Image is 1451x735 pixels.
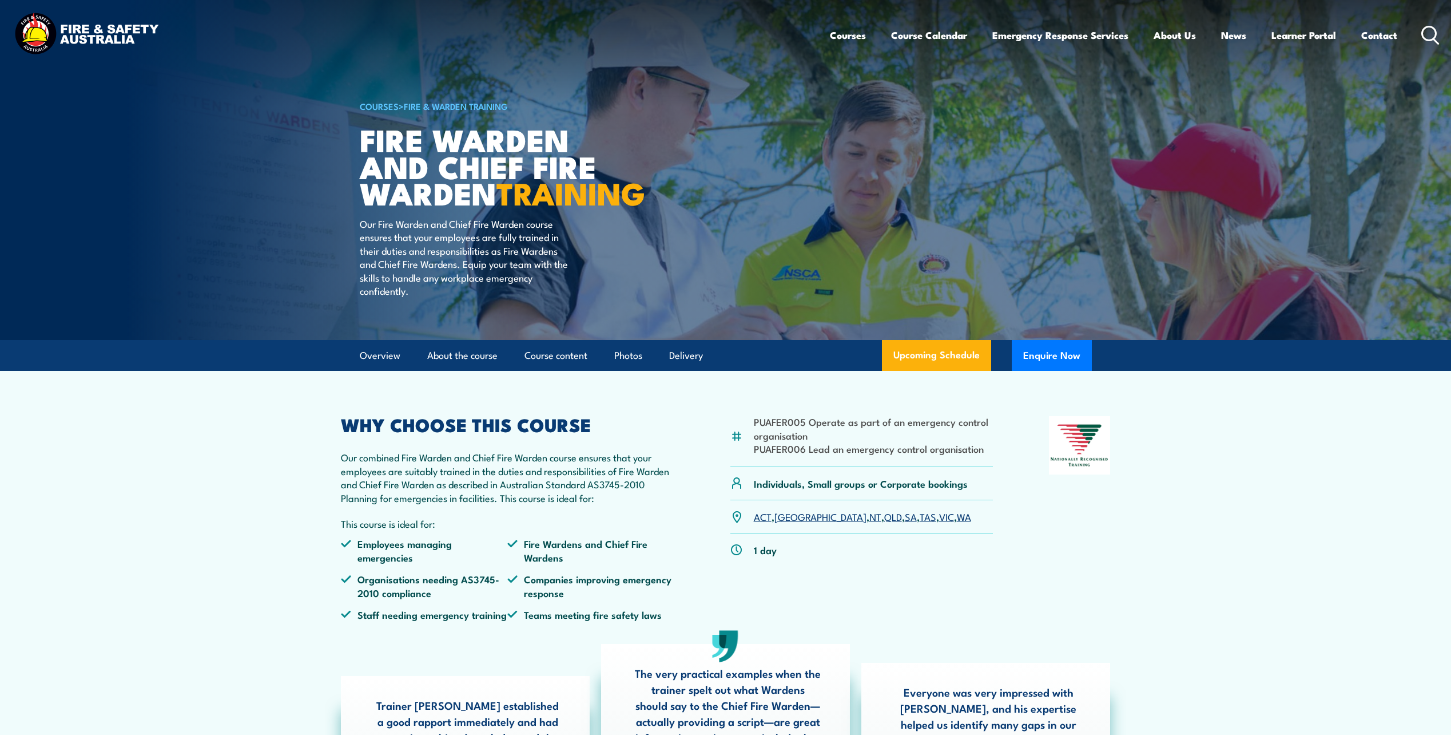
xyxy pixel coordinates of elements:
a: Course Calendar [891,20,967,50]
li: Staff needing emergency training [341,608,508,621]
p: , , , , , , , [754,510,971,523]
h1: Fire Warden and Chief Fire Warden [360,126,642,206]
button: Enquire Now [1012,340,1092,371]
a: Delivery [669,341,703,371]
a: Overview [360,341,400,371]
a: TAS [920,509,936,523]
a: Courses [830,20,866,50]
a: About the course [427,341,498,371]
img: Nationally Recognised Training logo. [1049,416,1111,475]
a: Course content [524,341,587,371]
a: Learner Portal [1271,20,1336,50]
strong: TRAINING [496,168,645,216]
a: Contact [1361,20,1397,50]
p: Our Fire Warden and Chief Fire Warden course ensures that your employees are fully trained in the... [360,217,569,297]
a: Emergency Response Services [992,20,1128,50]
a: VIC [939,509,954,523]
h6: > [360,99,642,113]
a: Photos [614,341,642,371]
p: This course is ideal for: [341,517,675,530]
a: ACT [754,509,772,523]
li: PUAFER006 Lead an emergency control organisation [754,442,993,455]
a: About Us [1154,20,1196,50]
p: 1 day [754,543,777,556]
li: Fire Wardens and Chief Fire Wardens [507,537,674,564]
a: NT [869,509,881,523]
a: News [1221,20,1246,50]
p: Individuals, Small groups or Corporate bookings [754,477,968,490]
a: Fire & Warden Training [404,100,508,112]
li: PUAFER005 Operate as part of an emergency control organisation [754,415,993,442]
a: SA [905,509,917,523]
li: Teams meeting fire safety laws [507,608,674,621]
li: Companies improving emergency response [507,572,674,599]
a: [GEOGRAPHIC_DATA] [774,509,866,523]
li: Organisations needing AS3745-2010 compliance [341,572,508,599]
p: Our combined Fire Warden and Chief Fire Warden course ensures that your employees are suitably tr... [341,451,675,504]
a: QLD [884,509,902,523]
a: WA [957,509,971,523]
a: Upcoming Schedule [882,340,991,371]
h2: WHY CHOOSE THIS COURSE [341,416,675,432]
a: COURSES [360,100,399,112]
li: Employees managing emergencies [341,537,508,564]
